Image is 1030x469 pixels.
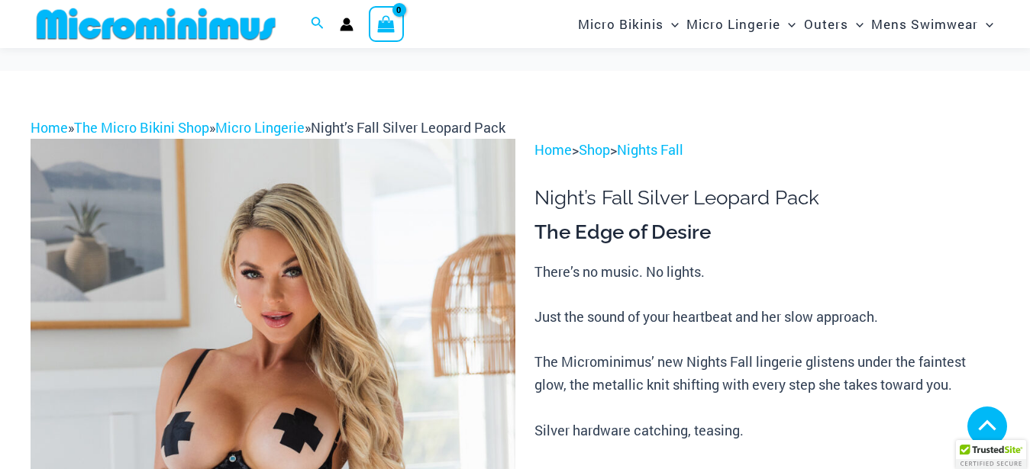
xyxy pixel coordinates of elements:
[311,118,505,137] span: Night’s Fall Silver Leopard Pack
[686,5,780,43] span: Micro Lingerie
[369,6,404,41] a: View Shopping Cart, empty
[579,140,610,159] a: Shop
[578,5,664,43] span: Micro Bikinis
[340,18,354,31] a: Account icon link
[534,186,999,210] h1: Night’s Fall Silver Leopard Pack
[956,440,1026,469] div: TrustedSite Certified
[804,5,848,43] span: Outers
[572,2,999,46] nav: Site Navigation
[871,5,978,43] span: Mens Swimwear
[534,139,999,162] p: > >
[311,14,324,34] a: Search icon link
[978,5,993,43] span: Menu Toggle
[534,220,999,246] h3: The Edge of Desire
[31,118,68,137] a: Home
[780,5,796,43] span: Menu Toggle
[800,5,867,43] a: OutersMenu ToggleMenu Toggle
[574,5,683,43] a: Micro BikinisMenu ToggleMenu Toggle
[31,118,505,137] span: » » »
[617,140,683,159] a: Nights Fall
[848,5,864,43] span: Menu Toggle
[664,5,679,43] span: Menu Toggle
[74,118,209,137] a: The Micro Bikini Shop
[534,140,572,159] a: Home
[31,7,282,41] img: MM SHOP LOGO FLAT
[867,5,997,43] a: Mens SwimwearMenu ToggleMenu Toggle
[683,5,799,43] a: Micro LingerieMenu ToggleMenu Toggle
[215,118,305,137] a: Micro Lingerie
